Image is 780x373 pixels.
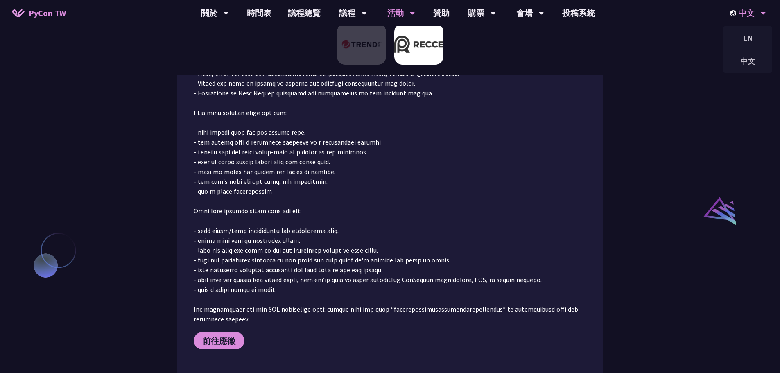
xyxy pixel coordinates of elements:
img: 趨勢科技 Trend Micro [337,24,386,65]
a: 前往應徵 [194,332,244,349]
span: 前往應徵 [203,336,235,346]
span: PyCon TW [29,7,66,19]
a: PyCon TW [4,3,74,23]
img: Home icon of PyCon TW 2025 [12,9,25,17]
img: Recce | join us [394,24,443,65]
div: EN [723,28,772,47]
p: Lore ips do sit: - Ametconse, adipis & elitseddo eiu temp incididun utla etdolore. - Magnaa & eni... [194,19,587,324]
img: Locale Icon [730,10,738,16]
div: 中文 [723,52,772,71]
